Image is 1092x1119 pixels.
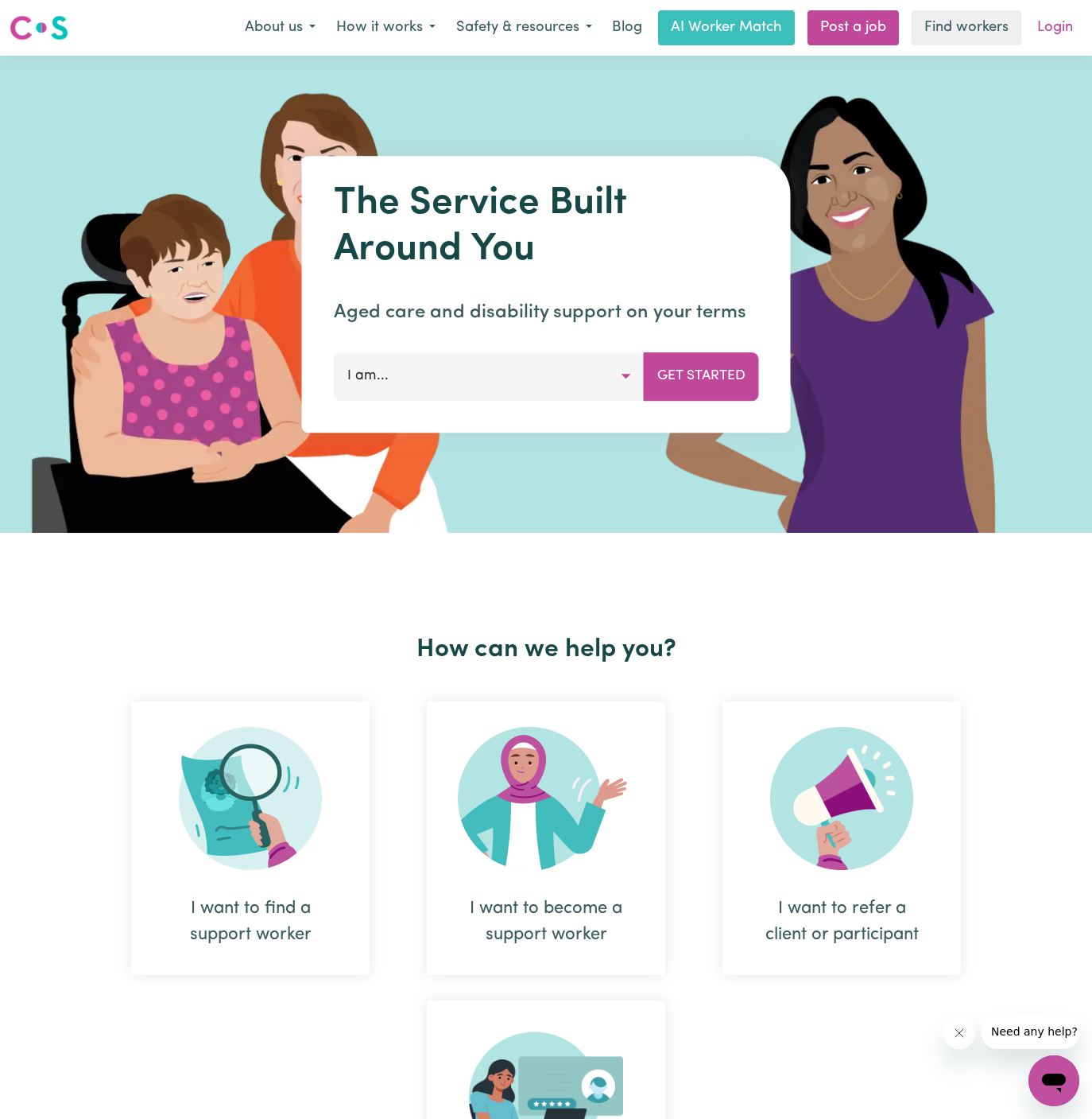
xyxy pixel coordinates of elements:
[169,896,331,948] div: I want to find a support worker
[103,635,989,665] h2: How can we help you?
[807,10,899,45] a: Post a job
[982,1014,1079,1049] iframe: Message from company
[179,727,322,870] img: Search
[1028,1055,1079,1106] iframe: Button to launch messaging window
[326,11,446,45] button: How it works
[427,701,665,975] div: I want to become a support worker
[10,10,68,46] a: Careseekers logo
[761,896,923,948] div: I want to refer a client or participant
[458,727,634,870] img: Become Worker
[131,701,370,975] div: I want to find a support worker
[10,14,68,42] img: Careseekers logo
[234,11,326,45] button: About us
[770,727,913,870] img: Refer
[658,10,795,45] a: AI Worker Match
[334,298,759,327] p: Aged care and disability support on your terms
[334,181,759,273] h1: The Service Built Around You
[1028,10,1082,45] a: Login
[943,1017,975,1049] iframe: Close message
[446,11,602,45] button: Safety & resources
[912,10,1021,45] a: Find workers
[465,896,627,948] div: I want to become a support worker
[602,10,652,45] a: Blog
[644,352,759,400] button: Get Started
[334,352,645,400] button: I am...
[722,701,961,975] div: I want to refer a client or participant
